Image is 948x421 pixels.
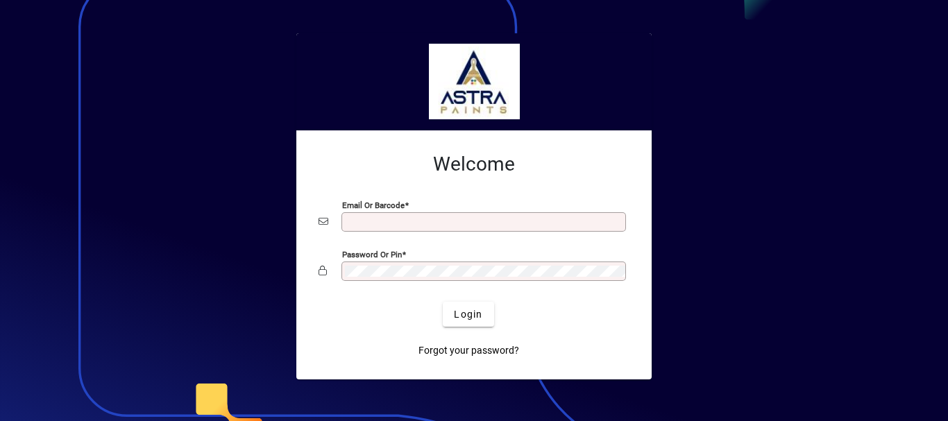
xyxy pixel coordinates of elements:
mat-label: Email or Barcode [342,200,405,210]
span: Forgot your password? [418,343,519,358]
h2: Welcome [319,153,629,176]
span: Login [454,307,482,322]
mat-label: Password or Pin [342,250,402,259]
button: Login [443,302,493,327]
a: Forgot your password? [413,338,525,363]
